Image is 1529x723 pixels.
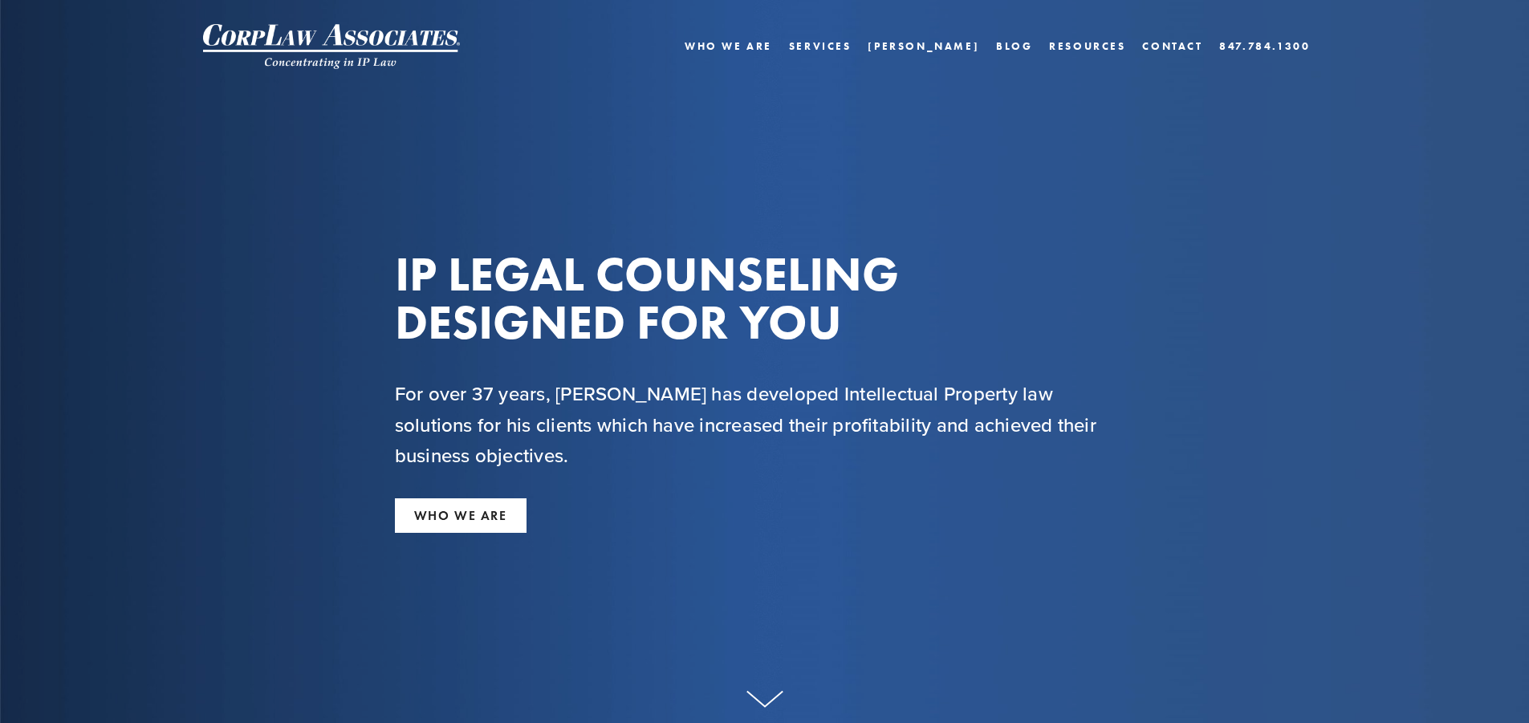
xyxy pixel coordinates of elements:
h1: IP LEGAL COUNSELING DESIGNED FOR YOU [395,250,1135,346]
a: Services [789,35,852,58]
a: Contact [1142,35,1202,58]
a: Resources [1049,40,1125,52]
a: WHO WE ARE [395,498,527,533]
h2: For over 37 years, [PERSON_NAME] has developed Intellectual Property law solutions for his client... [395,378,1135,470]
a: Blog [996,35,1032,58]
img: CorpLaw IP Law Firm [203,24,460,69]
a: Who We Are [685,35,772,58]
a: 847.784.1300 [1219,35,1310,58]
a: [PERSON_NAME] [868,35,979,58]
